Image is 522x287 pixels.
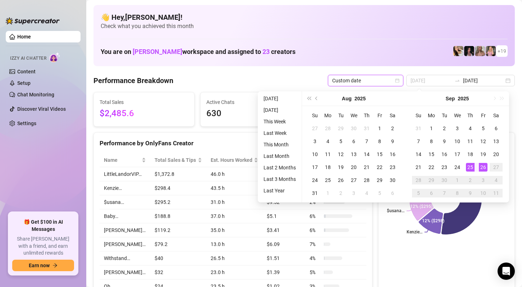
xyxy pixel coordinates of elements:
[262,265,305,279] td: $1.39
[425,174,438,187] td: 2025-09-29
[324,176,332,184] div: 25
[29,263,50,268] span: Earn now
[324,124,332,133] div: 28
[100,237,150,251] td: [PERSON_NAME]…
[451,148,464,161] td: 2025-09-17
[492,189,500,197] div: 11
[206,209,263,223] td: 37.0 h
[477,109,490,122] th: Fr
[324,137,332,146] div: 4
[479,189,487,197] div: 10
[261,106,299,114] li: [DATE]
[101,12,508,22] h4: 👋 Hey, [PERSON_NAME] !
[308,135,321,148] td: 2025-08-03
[414,176,423,184] div: 28
[477,187,490,200] td: 2025-10-10
[373,148,386,161] td: 2025-08-15
[492,163,500,172] div: 27
[438,122,451,135] td: 2025-09-02
[360,122,373,135] td: 2025-07-31
[17,106,66,112] a: Discover Viral Videos
[347,122,360,135] td: 2025-07-30
[360,135,373,148] td: 2025-08-07
[52,263,58,268] span: arrow-right
[414,124,423,133] div: 31
[100,251,150,265] td: Withstand…
[492,176,500,184] div: 4
[388,137,397,146] div: 9
[451,187,464,200] td: 2025-10-08
[490,148,503,161] td: 2025-09-20
[336,189,345,197] div: 2
[490,161,503,174] td: 2025-09-27
[360,187,373,200] td: 2025-09-04
[490,174,503,187] td: 2025-10-04
[440,163,449,172] div: 23
[464,148,477,161] td: 2025-09-18
[438,174,451,187] td: 2025-09-30
[100,167,150,181] td: LittleLandorVIP…
[425,122,438,135] td: 2025-09-01
[440,124,449,133] div: 2
[324,163,332,172] div: 18
[411,77,452,85] input: Start date
[362,124,371,133] div: 31
[321,109,334,122] th: Mo
[336,137,345,146] div: 5
[498,263,515,280] div: Open Intercom Messenger
[10,55,46,62] span: Izzy AI Chatter
[362,163,371,172] div: 21
[490,135,503,148] td: 2025-09-13
[453,189,462,197] div: 8
[261,140,299,149] li: This Month
[100,153,150,167] th: Name
[466,124,475,133] div: 4
[308,187,321,200] td: 2025-08-31
[427,176,436,184] div: 29
[360,161,373,174] td: 2025-08-21
[311,163,319,172] div: 17
[375,163,384,172] div: 22
[373,187,386,200] td: 2025-09-05
[150,237,206,251] td: $79.2
[373,161,386,174] td: 2025-08-22
[336,176,345,184] div: 26
[206,237,263,251] td: 13.0 h
[321,135,334,148] td: 2025-08-04
[425,109,438,122] th: Mo
[386,135,399,148] td: 2025-08-09
[336,163,345,172] div: 19
[150,209,206,223] td: $188.8
[427,163,436,172] div: 22
[308,174,321,187] td: 2025-08-24
[479,176,487,184] div: 3
[261,175,299,183] li: Last 3 Months
[388,176,397,184] div: 30
[206,167,263,181] td: 46.0 h
[388,163,397,172] div: 23
[334,109,347,122] th: Tu
[427,189,436,197] div: 6
[414,189,423,197] div: 5
[440,150,449,159] div: 16
[336,124,345,133] div: 29
[407,229,422,234] text: Kenzie…
[373,109,386,122] th: Fr
[466,176,475,184] div: 2
[6,17,60,24] img: logo-BBDzfeDw.svg
[425,161,438,174] td: 2025-09-22
[324,189,332,197] div: 1
[479,150,487,159] div: 19
[451,161,464,174] td: 2025-09-24
[454,78,460,83] span: swap-right
[490,187,503,200] td: 2025-10-11
[261,94,299,103] li: [DATE]
[354,91,366,106] button: Choose a year
[464,161,477,174] td: 2025-09-25
[475,46,485,56] img: Kenzie (@dmaxkenz)
[386,161,399,174] td: 2025-08-23
[261,163,299,172] li: Last 2 Months
[373,174,386,187] td: 2025-08-29
[308,109,321,122] th: Su
[347,174,360,187] td: 2025-08-27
